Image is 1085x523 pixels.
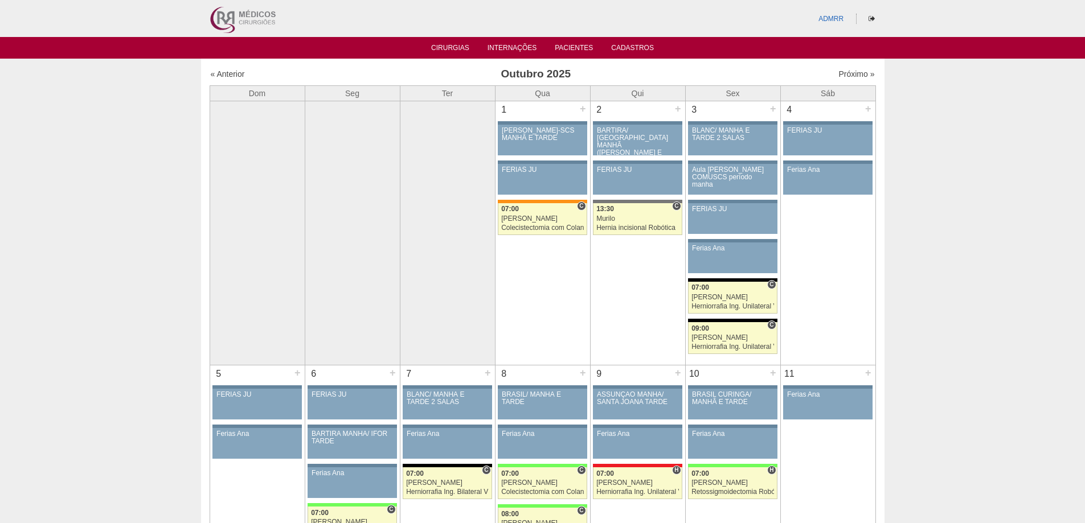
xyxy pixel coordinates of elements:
[692,245,773,252] div: Ferias Ana
[498,389,587,419] a: BRASIL/ MANHÃ E TARDE
[388,365,398,380] div: +
[596,470,614,477] span: 07:00
[783,160,872,164] div: Key: Aviso
[768,101,778,116] div: +
[787,391,869,398] div: Ferias Ana
[406,479,489,487] div: [PERSON_NAME]
[686,365,703,382] div: 10
[688,428,777,459] a: Ferias Ana
[495,85,590,101] th: Qua
[863,101,873,116] div: +
[501,215,584,223] div: [PERSON_NAME]
[780,85,875,101] th: Sáb
[498,425,587,428] div: Key: Aviso
[691,294,774,301] div: [PERSON_NAME]
[216,391,298,398] div: FERIAS JU
[210,365,228,382] div: 5
[688,282,777,314] a: C 07:00 [PERSON_NAME] Herniorrafia Ing. Unilateral VL
[688,203,777,234] a: FERIAS JU
[431,44,469,55] a: Cirurgias
[593,164,682,195] a: FERIAS JU
[501,470,519,477] span: 07:00
[768,365,778,380] div: +
[688,164,777,195] a: Aula [PERSON_NAME] COMUSCS período manha
[406,470,424,477] span: 07:00
[783,125,872,155] a: FERIAS JU
[312,470,393,477] div: Ferias Ana
[212,385,301,389] div: Key: Aviso
[781,101,799,118] div: 4
[692,430,773,438] div: Ferias Ana
[210,85,305,101] th: Dom
[688,322,777,354] a: C 09:00 [PERSON_NAME] Herniorrafia Ing. Unilateral VL
[593,425,682,428] div: Key: Aviso
[498,125,587,155] a: [PERSON_NAME]-SCS MANHÃ E TARDE
[597,430,678,438] div: Ferias Ana
[688,278,777,282] div: Key: Blanc
[685,85,780,101] th: Sex
[688,160,777,164] div: Key: Aviso
[593,389,682,419] a: ASSUNÇÃO MANHÃ/ SANTA JOANA TARDE
[483,365,493,380] div: +
[498,200,587,203] div: Key: São Luiz - SCS
[578,101,588,116] div: +
[308,503,396,506] div: Key: Brasil
[488,44,537,55] a: Internações
[400,85,495,101] th: Ter
[212,428,301,459] a: Ferias Ana
[403,464,492,467] div: Key: Blanc
[577,466,586,475] span: Consultório
[691,303,774,310] div: Herniorrafia Ing. Unilateral VL
[498,464,587,467] div: Key: Brasil
[211,69,245,79] a: « Anterior
[502,166,583,174] div: FERIAS JU
[692,127,773,142] div: BLANC/ MANHÃ E TARDE 2 SALAS
[691,283,709,291] span: 07:00
[688,425,777,428] div: Key: Aviso
[838,69,874,79] a: Próximo »
[691,334,774,341] div: [PERSON_NAME]
[673,365,683,380] div: +
[308,428,396,459] a: BARTIRA MANHÃ/ IFOR TARDE
[783,385,872,389] div: Key: Aviso
[673,101,683,116] div: +
[688,121,777,125] div: Key: Aviso
[692,205,773,213] div: FERIAS JU
[308,425,396,428] div: Key: Aviso
[593,385,682,389] div: Key: Aviso
[498,428,587,459] a: Ferias Ana
[688,319,777,322] div: Key: Blanc
[502,430,583,438] div: Ferias Ana
[305,365,323,382] div: 6
[312,430,393,445] div: BARTIRA MANHÃ/ IFOR TARDE
[407,430,488,438] div: Ferias Ana
[591,365,608,382] div: 9
[482,466,490,475] span: Consultório
[312,391,393,398] div: FERIAS JU
[293,365,302,380] div: +
[555,44,593,55] a: Pacientes
[501,224,584,232] div: Colecistectomia com Colangiografia VL
[691,324,709,332] span: 09:00
[688,464,777,467] div: Key: Brasil
[692,166,773,189] div: Aula [PERSON_NAME] COMUSCS período manha
[593,121,682,125] div: Key: Aviso
[387,505,395,514] span: Consultório
[496,101,513,118] div: 1
[692,391,773,406] div: BRASIL CURINGA/ MANHÃ E TARDE
[498,203,587,235] a: C 07:00 [PERSON_NAME] Colecistectomia com Colangiografia VL
[688,125,777,155] a: BLANC/ MANHÃ E TARDE 2 SALAS
[672,201,681,211] span: Consultório
[593,467,682,499] a: H 07:00 [PERSON_NAME] Herniorrafia Ing. Unilateral VL
[767,466,776,475] span: Hospital
[212,389,301,419] a: FERIAS JU
[501,479,584,487] div: [PERSON_NAME]
[593,125,682,155] a: BARTIRA/ [GEOGRAPHIC_DATA] MANHÃ ([PERSON_NAME] E ANA)/ SANTA JOANA -TARDE
[591,101,608,118] div: 2
[578,365,588,380] div: +
[767,280,776,289] span: Consultório
[597,391,678,406] div: ASSUNÇÃO MANHÃ/ SANTA JOANA TARDE
[501,488,584,496] div: Colecistectomia com Colangiografia VL
[407,391,488,406] div: BLANC/ MANHÃ E TARDE 2 SALAS
[596,224,679,232] div: Hernia incisional Robótica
